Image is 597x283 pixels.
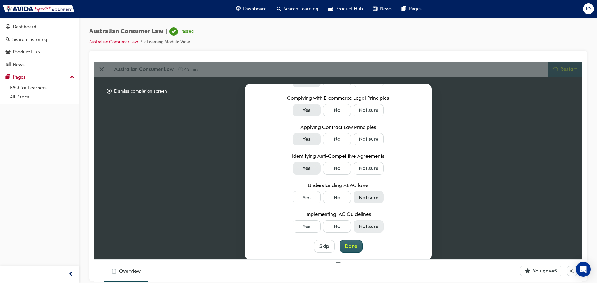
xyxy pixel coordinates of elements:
[229,42,257,55] button: No
[265,161,284,168] div: Not sure
[438,205,463,212] span: You gave 5
[251,181,263,188] div: Done
[6,24,10,30] span: guage-icon
[3,5,75,12] img: Trak
[211,149,277,156] span: Implementing IAC Guidelines
[13,23,36,30] div: Dashboard
[409,5,422,12] span: Pages
[2,59,77,71] a: News
[239,161,246,168] div: No
[208,45,216,52] div: Yes
[13,48,40,56] div: Product Hub
[2,71,77,83] button: Pages
[265,103,284,110] div: Not sure
[380,5,392,12] span: News
[229,71,257,84] button: No
[144,39,190,46] li: eLearning Module View
[402,5,406,13] span: pages-icon
[7,23,78,35] button: Close
[328,5,333,13] span: car-icon
[208,161,216,168] div: Yes
[198,100,226,113] button: Yes
[180,29,194,34] div: Passed
[7,92,77,102] a: All Pages
[13,61,25,68] div: News
[6,75,10,80] span: pages-icon
[576,262,591,277] div: Open Intercom Messenger
[169,27,178,36] span: learningRecordVerb_PASS-icon
[10,199,54,220] button: Overview
[2,21,77,33] a: Dashboard
[259,42,289,55] button: Not sure
[239,74,246,81] div: No
[89,28,163,35] span: Australian Consumer Law
[6,37,10,43] span: search-icon
[277,5,281,13] span: search-icon
[208,16,216,23] div: Yes
[208,103,216,110] div: Yes
[231,2,272,15] a: guage-iconDashboard
[198,91,290,98] span: Identifying Anti-Competitive Agreements
[259,129,289,142] button: Not sure
[272,2,323,15] a: search-iconSearch Learning
[368,2,397,15] a: news-iconNews
[426,204,468,214] button: You gave5
[2,20,77,71] button: DashboardSearch LearningProduct HubNews
[2,34,77,45] a: Search Learning
[336,5,363,12] span: Product Hub
[229,158,257,171] button: No
[13,74,25,81] div: Pages
[265,132,284,139] div: Not sure
[198,129,226,142] button: Yes
[373,5,377,13] span: news-icon
[236,5,241,13] span: guage-icon
[229,100,257,113] button: No
[208,74,216,81] div: Yes
[7,83,77,93] a: FAQ for Learners
[259,100,289,113] button: Not sure
[70,73,74,81] span: up-icon
[397,2,427,15] a: pages-iconPages
[259,158,289,171] button: Not sure
[243,5,267,12] span: Dashboard
[239,45,246,52] div: No
[208,132,216,139] div: Yes
[239,132,246,139] div: No
[12,36,47,43] div: Search Learning
[583,3,594,14] button: RS
[225,181,235,188] div: Skip
[265,45,284,52] div: Not sure
[220,178,240,191] button: Skip
[2,46,77,58] a: Product Hub
[323,2,368,15] a: car-iconProduct Hub
[586,5,591,12] span: RS
[89,39,138,44] a: Australian Consumer Law
[25,206,46,213] span: Overview
[68,271,73,278] span: prev-icon
[6,62,10,68] span: news-icon
[239,16,246,23] div: No
[6,49,10,55] span: car-icon
[259,71,289,84] button: Not sure
[284,5,318,12] span: Search Learning
[193,33,295,40] span: Complying with E-commerce Legal Principles
[229,129,257,142] button: No
[245,178,268,191] button: Done
[214,120,274,127] span: Understanding ABAC laws
[166,28,167,35] span: |
[198,42,226,55] button: Yes
[198,158,226,171] button: Yes
[265,16,284,23] div: Not sure
[206,62,282,69] span: Applying Contract Law Principles
[239,103,246,110] div: No
[198,71,226,84] button: Yes
[265,74,284,81] div: Not sure
[20,26,73,32] span: Dismiss completion screen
